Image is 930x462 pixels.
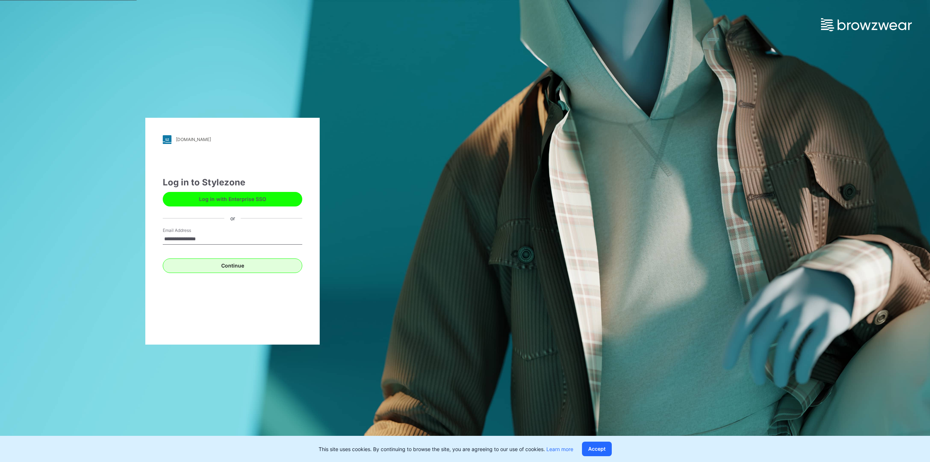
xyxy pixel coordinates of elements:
[163,135,302,144] a: [DOMAIN_NAME]
[821,18,912,31] img: browzwear-logo.e42bd6dac1945053ebaf764b6aa21510.svg
[546,446,573,452] a: Learn more
[176,137,211,142] div: [DOMAIN_NAME]
[163,258,302,273] button: Continue
[163,192,302,206] button: Log in with Enterprise SSO
[225,214,241,222] div: or
[163,135,171,144] img: stylezone-logo.562084cfcfab977791bfbf7441f1a819.svg
[319,445,573,453] p: This site uses cookies. By continuing to browse the site, you are agreeing to our use of cookies.
[582,442,612,456] button: Accept
[163,227,214,234] label: Email Address
[163,176,302,189] div: Log in to Stylezone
